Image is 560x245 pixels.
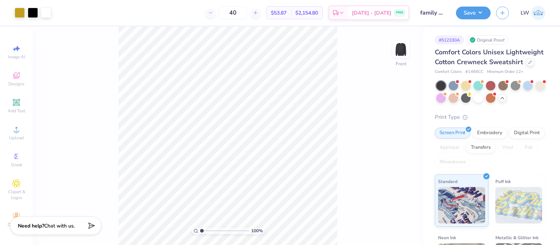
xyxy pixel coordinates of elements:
[438,178,457,185] span: Standard
[521,6,545,20] a: LW
[8,81,24,87] span: Designs
[271,9,287,17] span: $53.87
[521,9,529,17] span: LW
[396,61,406,67] div: Front
[498,142,518,153] div: Vinyl
[8,108,25,114] span: Add Text
[509,128,545,139] div: Digital Print
[352,9,391,17] span: [DATE] - [DATE]
[435,113,545,121] div: Print Type
[9,135,24,141] span: Upload
[435,157,470,168] div: Rhinestones
[456,7,491,19] button: Save
[435,35,464,44] div: # 512330A
[435,69,462,75] span: Comfort Colors
[468,35,509,44] div: Original Proof
[531,6,545,20] img: Lauren Winslow
[44,222,75,229] span: Chat with us.
[435,48,544,66] span: Comfort Colors Unisex Lightweight Cotton Crewneck Sweatshirt
[251,227,263,234] span: 100 %
[4,189,29,201] span: Clipart & logos
[8,54,25,60] span: Image AI
[394,42,408,57] img: Front
[8,222,25,227] span: Decorate
[466,142,495,153] div: Transfers
[465,69,483,75] span: # 1466CC
[295,9,318,17] span: $2,154.80
[472,128,507,139] div: Embroidery
[495,178,511,185] span: Puff Ink
[18,222,44,229] strong: Need help?
[219,6,247,19] input: – –
[487,69,523,75] span: Minimum Order: 12 +
[520,142,537,153] div: Foil
[415,5,450,20] input: Untitled Design
[435,128,470,139] div: Screen Print
[396,10,403,15] span: FREE
[435,142,464,153] div: Applique
[11,162,22,168] span: Greek
[438,234,456,241] span: Neon Ink
[438,187,485,223] img: Standard
[495,234,538,241] span: Metallic & Glitter Ink
[495,187,542,223] img: Puff Ink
